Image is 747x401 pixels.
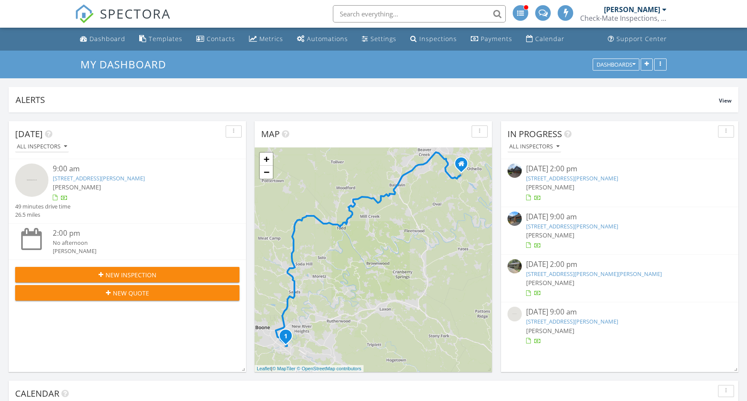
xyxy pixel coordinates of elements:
div: No afternoon [53,239,221,247]
a: Contacts [193,31,239,47]
a: Zoom out [260,166,273,179]
a: Inspections [407,31,460,47]
div: 2:00 pm [53,228,221,239]
a: Metrics [246,31,287,47]
div: | [255,365,364,372]
img: streetview [508,307,522,321]
button: New Quote [15,285,239,301]
a: [STREET_ADDRESS][PERSON_NAME] [526,174,618,182]
a: My Dashboard [80,57,173,71]
span: New Quote [113,289,149,298]
div: Templates [149,35,182,43]
img: streetview [15,164,48,197]
div: 9:00 am [53,164,221,174]
div: Calendar [535,35,565,43]
a: [STREET_ADDRESS][PERSON_NAME] [53,174,145,182]
a: Settings [358,31,400,47]
img: image_processing20250922857pzk37.jpeg [508,164,522,178]
div: Settings [370,35,396,43]
span: Map [261,128,280,140]
span: SPECTORA [100,4,171,22]
a: Support Center [604,31,670,47]
img: image_processing2025092478f4fux5.jpeg [508,212,522,226]
i: 1 [284,334,287,340]
div: All Inspectors [509,144,559,150]
div: Contacts [207,35,235,43]
a: Templates [136,31,186,47]
div: 26.5 miles [15,211,70,219]
span: [DATE] [15,128,43,140]
div: NC 28694 [461,164,466,169]
a: Automations (Advanced) [294,31,351,47]
div: [DATE] 9:00 am [526,307,713,318]
div: Dashboards [597,61,635,67]
div: [DATE] 2:00 pm [526,259,713,270]
img: The Best Home Inspection Software - Spectora [75,4,94,23]
a: [STREET_ADDRESS][PERSON_NAME] [526,222,618,230]
a: © OpenStreetMap contributors [297,366,361,371]
span: Calendar [15,388,59,399]
button: All Inspectors [15,141,69,153]
span: New Inspection [105,270,156,279]
span: View [719,97,731,104]
a: Zoom in [260,153,273,166]
div: All Inspectors [17,144,67,150]
div: [DATE] 2:00 pm [526,164,713,174]
span: [PERSON_NAME] [526,327,575,335]
span: In Progress [508,128,562,140]
input: Search everything... [333,5,506,22]
span: [PERSON_NAME] [526,279,575,287]
div: Metrics [259,35,283,43]
a: [DATE] 9:00 am [STREET_ADDRESS][PERSON_NAME] [PERSON_NAME] [508,212,732,250]
div: Check-Mate Inspections, LLC [580,14,667,22]
a: [DATE] 2:00 pm [STREET_ADDRESS][PERSON_NAME][PERSON_NAME] [PERSON_NAME] [508,259,732,298]
div: Inspections [419,35,457,43]
a: [STREET_ADDRESS][PERSON_NAME][PERSON_NAME] [526,270,662,278]
div: [PERSON_NAME] [604,5,660,14]
button: All Inspectors [508,141,561,153]
a: Calendar [523,31,568,47]
button: New Inspection [15,267,239,282]
span: [PERSON_NAME] [526,231,575,239]
div: Alerts [16,94,719,106]
span: [PERSON_NAME] [526,183,575,191]
div: Payments [481,35,512,43]
a: [STREET_ADDRESS][PERSON_NAME] [526,318,618,325]
div: [DATE] 9:00 am [526,212,713,222]
a: 9:00 am [STREET_ADDRESS][PERSON_NAME] [PERSON_NAME] 49 minutes drive time 26.5 miles [15,164,239,219]
div: 49 minutes drive time [15,202,70,211]
a: SPECTORA [75,12,171,30]
a: [DATE] 9:00 am [STREET_ADDRESS][PERSON_NAME] [PERSON_NAME] [508,307,732,345]
a: Dashboard [77,31,129,47]
img: image_processing2025092481122tnq.jpeg [508,259,522,273]
div: Automations [307,35,348,43]
div: 180 and 190 Hidden Shadows Dr , Boone, NC 28607 [286,336,291,341]
div: [PERSON_NAME] [53,247,221,255]
a: © MapTiler [272,366,296,371]
a: [DATE] 2:00 pm [STREET_ADDRESS][PERSON_NAME] [PERSON_NAME] [508,164,732,202]
button: Dashboards [593,58,639,71]
a: Payments [467,31,516,47]
a: Leaflet [257,366,271,371]
div: Dashboard [89,35,125,43]
div: Support Center [616,35,667,43]
span: [PERSON_NAME] [53,183,101,191]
